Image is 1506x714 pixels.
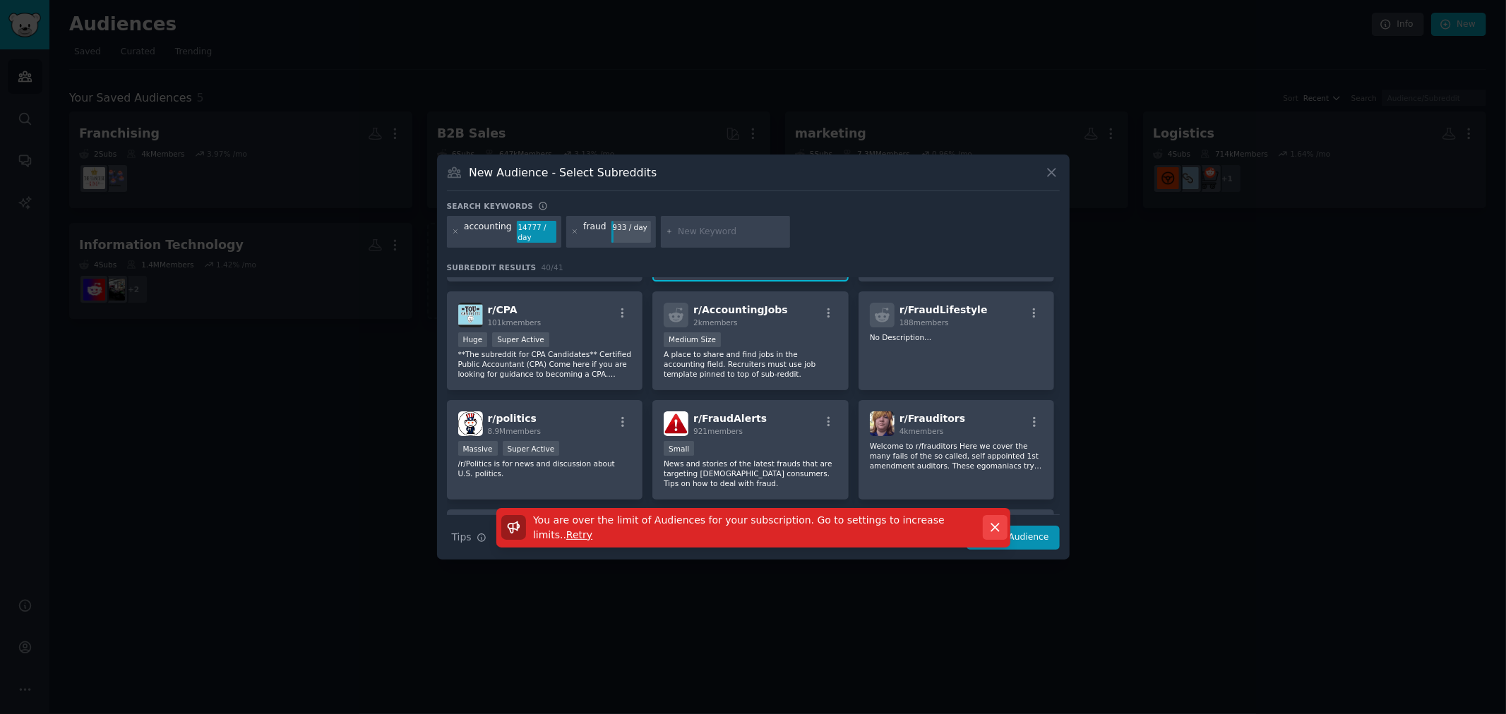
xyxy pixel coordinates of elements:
span: r/ AccountingJobs [693,304,788,315]
p: **The subreddit for CPA Candidates** Certified Public Accountant (CPA) Come here if you are looki... [458,349,632,379]
span: 4k members [900,427,944,435]
span: 101k members [488,318,542,327]
div: fraud [583,221,606,243]
span: 2k members [693,318,738,327]
img: CPA [458,303,483,327]
span: 40 / 41 [542,263,564,272]
span: 188 members [900,318,949,327]
img: FraudAlerts [664,411,688,436]
div: Massive [458,441,498,456]
span: You are over the limit of Audiences for your subscription. Go to settings to increase limits. . [533,514,945,540]
span: r/ Frauditors [900,413,965,424]
span: r/ politics [488,413,537,424]
img: politics [458,411,483,436]
input: New Keyword [678,226,785,238]
img: Frauditors [870,411,895,436]
div: Super Active [503,441,560,456]
span: 8.9M members [488,427,542,435]
p: No Description... [870,332,1044,342]
span: Subreddit Results [447,262,537,272]
h3: Search keywords [447,201,534,211]
span: r/ FraudLifestyle [900,304,988,315]
div: Huge [458,332,488,347]
div: Small [664,441,694,456]
div: accounting [464,221,512,243]
h3: New Audience - Select Subreddits [469,165,657,180]
p: /r/Politics is for news and discussion about U.S. politics. [458,459,632,478]
div: 14777 / day [517,221,556,243]
span: 921 members [693,427,743,435]
span: Retry [566,529,592,540]
p: A place to share and find jobs in the accounting field. Recruiters must use job template pinned t... [664,349,837,379]
p: News and stories of the latest frauds that are targeting [DEMOGRAPHIC_DATA] consumers. Tips on ho... [664,459,837,488]
p: Welcome to r/frauditors Here we cover the many fails of the so called, self appointed 1st amendme... [870,441,1044,471]
div: Super Active [492,332,549,347]
span: r/ CPA [488,304,518,315]
div: Medium Size [664,332,721,347]
span: r/ FraudAlerts [693,413,767,424]
div: 933 / day [611,221,651,234]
